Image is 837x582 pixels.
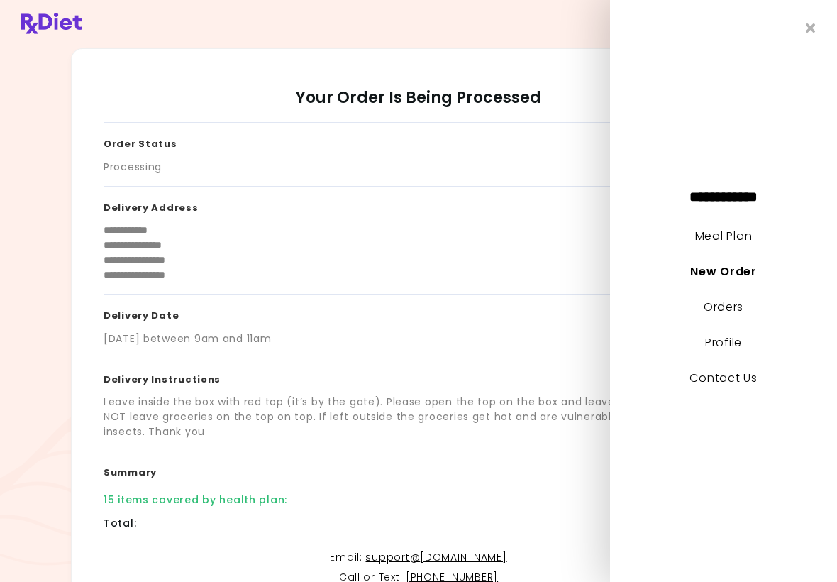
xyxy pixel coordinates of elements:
a: Profile [705,334,742,351]
div: Processing [104,160,162,175]
a: Orders [704,299,743,315]
h3: Delivery Address [104,187,733,224]
div: Total : [104,516,136,531]
a: support@[DOMAIN_NAME] [365,550,506,564]
h3: Delivery Instructions [104,358,733,395]
a: New Order [690,263,756,280]
img: RxDiet [21,13,82,34]
a: Meal Plan [695,228,752,244]
h3: Delivery Date [104,295,733,331]
p: Email : [104,549,733,566]
h2: Your Order Is Being Processed [104,88,733,123]
div: [DATE] between 9am and 11am [104,331,271,346]
div: Leave inside the box with red top (it’s by the gate). Please open the top on the box and leave al... [104,395,733,439]
h3: Order Status [104,123,733,160]
div: 15 items covered by health plan : [104,493,287,507]
a: Contact Us [689,370,757,386]
h3: Summary [104,451,733,488]
i: Close [806,21,816,35]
